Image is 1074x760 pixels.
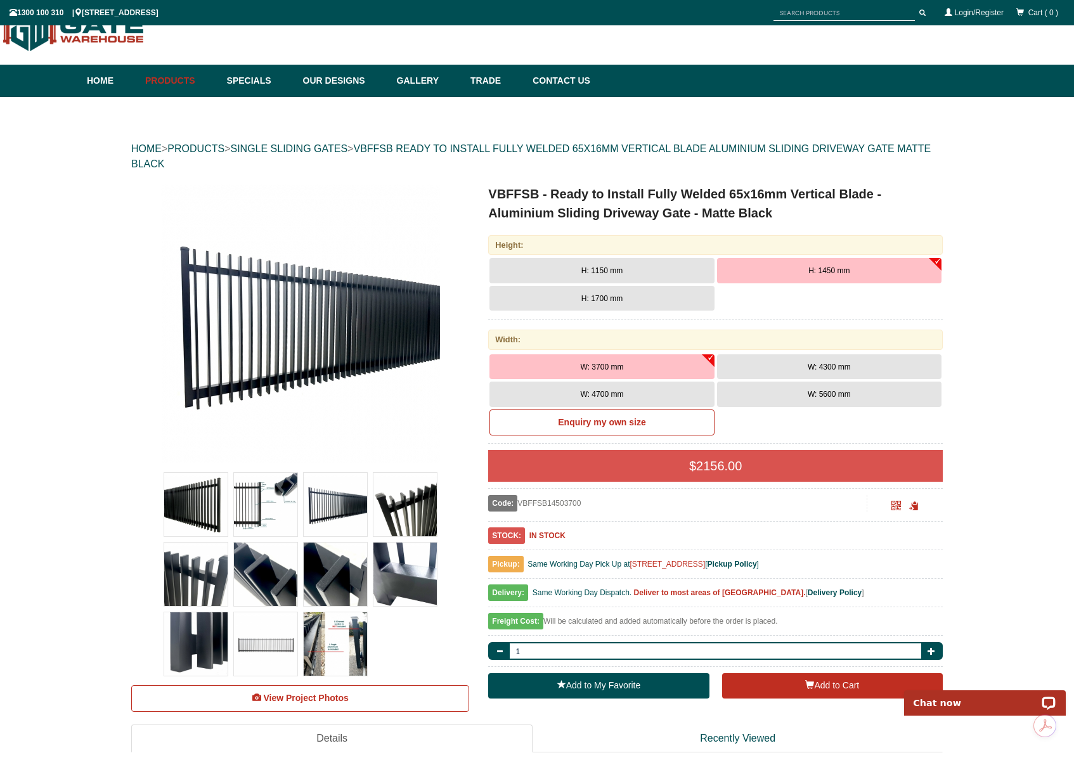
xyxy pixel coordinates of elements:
span: 1300 100 310 | [STREET_ADDRESS] [10,8,159,17]
span: Delivery: [488,584,528,601]
b: IN STOCK [529,531,566,540]
a: Our Designs [297,65,391,97]
button: H: 1700 mm [489,286,714,311]
img: VBFFSB - Ready to Install Fully Welded 65x16mm Vertical Blade - Aluminium Sliding Driveway Gate -... [161,184,440,463]
a: Products [139,65,221,97]
img: VBFFSB - Ready to Install Fully Welded 65x16mm Vertical Blade - Aluminium Sliding Driveway Gate -... [373,473,437,536]
a: PRODUCTS [167,143,224,154]
span: W: 4700 mm [581,390,624,399]
img: VBFFSB - Ready to Install Fully Welded 65x16mm Vertical Blade - Aluminium Sliding Driveway Gate -... [234,473,297,536]
a: View Project Photos [131,685,469,712]
span: H: 1700 mm [581,294,623,303]
b: Deliver to most areas of [GEOGRAPHIC_DATA]. [634,588,806,597]
b: Enquiry my own size [558,417,645,427]
img: VBFFSB - Ready to Install Fully Welded 65x16mm Vertical Blade - Aluminium Sliding Driveway Gate -... [304,543,367,606]
a: Details [131,725,533,753]
span: Pickup: [488,556,523,572]
a: VBFFSB - Ready to Install Fully Welded 65x16mm Vertical Blade - Aluminium Sliding Driveway Gate -... [133,184,468,463]
a: Enquiry my own size [489,409,714,436]
img: VBFFSB - Ready to Install Fully Welded 65x16mm Vertical Blade - Aluminium Sliding Driveway Gate -... [164,473,228,536]
h1: VBFFSB - Ready to Install Fully Welded 65x16mm Vertical Blade - Aluminium Sliding Driveway Gate -... [488,184,943,222]
img: VBFFSB - Ready to Install Fully Welded 65x16mm Vertical Blade - Aluminium Sliding Driveway Gate -... [234,612,297,676]
a: Home [87,65,139,97]
img: VBFFSB - Ready to Install Fully Welded 65x16mm Vertical Blade - Aluminium Sliding Driveway Gate -... [234,543,297,606]
div: Will be calculated and added automatically before the order is placed. [488,614,943,636]
img: VBFFSB - Ready to Install Fully Welded 65x16mm Vertical Blade - Aluminium Sliding Driveway Gate -... [164,612,228,676]
a: Contact Us [526,65,590,97]
button: W: 3700 mm [489,354,714,380]
div: Width: [488,330,943,349]
iframe: LiveChat chat widget [896,676,1074,716]
span: Click to copy the URL [909,501,919,511]
span: Code: [488,495,517,512]
span: W: 4300 mm [808,363,851,371]
div: [ ] [488,585,943,607]
span: STOCK: [488,527,525,544]
a: Login/Register [955,8,1004,17]
a: [STREET_ADDRESS] [630,560,706,569]
div: Height: [488,235,943,255]
span: Freight Cost: [488,613,543,629]
span: Same Working Day Pick Up at [ ] [527,560,759,569]
button: W: 4300 mm [717,354,941,380]
img: VBFFSB - Ready to Install Fully Welded 65x16mm Vertical Blade - Aluminium Sliding Driveway Gate -... [304,473,367,536]
button: Add to Cart [722,673,943,699]
a: Recently Viewed [533,725,943,753]
a: SINGLE SLIDING GATES [230,143,347,154]
span: 2156.00 [696,459,742,473]
img: VBFFSB - Ready to Install Fully Welded 65x16mm Vertical Blade - Aluminium Sliding Driveway Gate -... [164,543,228,606]
span: Same Working Day Dispatch. [533,588,632,597]
a: Pickup Policy [708,560,757,569]
div: VBFFSB14503700 [488,495,867,512]
button: H: 1450 mm [717,258,941,283]
div: $ [488,450,943,482]
a: Click to enlarge and scan to share. [891,503,901,512]
img: VBFFSB - Ready to Install Fully Welded 65x16mm Vertical Blade - Aluminium Sliding Driveway Gate -... [304,612,367,676]
a: Specials [221,65,297,97]
a: HOME [131,143,162,154]
button: W: 5600 mm [717,382,941,407]
span: W: 5600 mm [808,390,851,399]
span: View Project Photos [263,693,348,703]
div: > > > [131,129,943,184]
button: W: 4700 mm [489,382,714,407]
a: Trade [464,65,526,97]
span: H: 1450 mm [808,266,850,275]
span: W: 3700 mm [581,363,624,371]
a: Add to My Favorite [488,673,709,699]
a: VBFFSB READY TO INSTALL FULLY WELDED 65X16MM VERTICAL BLADE ALUMINIUM SLIDING DRIVEWAY GATE MATTE... [131,143,931,169]
a: Gallery [391,65,464,97]
a: Delivery Policy [808,588,862,597]
button: H: 1150 mm [489,258,714,283]
span: H: 1150 mm [581,266,623,275]
input: SEARCH PRODUCTS [773,5,915,21]
img: VBFFSB - Ready to Install Fully Welded 65x16mm Vertical Blade - Aluminium Sliding Driveway Gate -... [373,543,437,606]
span: Cart ( 0 ) [1028,8,1058,17]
